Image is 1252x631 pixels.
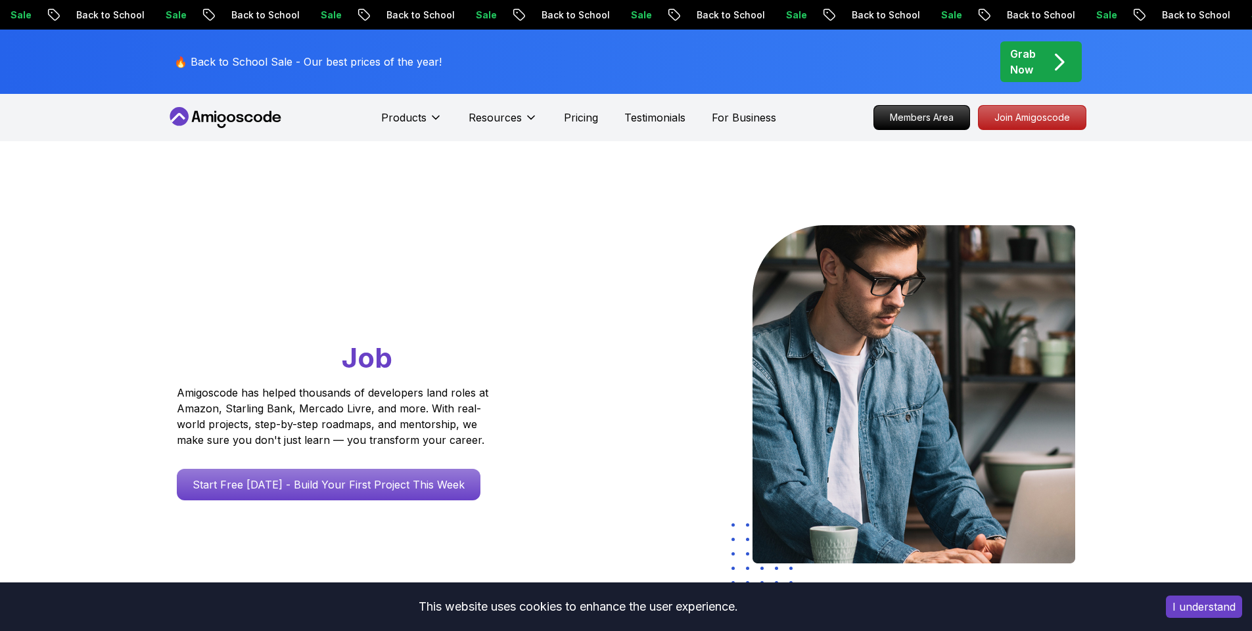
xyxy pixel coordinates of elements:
[151,9,193,22] p: Sale
[682,9,772,22] p: Back to School
[772,9,814,22] p: Sale
[469,110,522,125] p: Resources
[874,106,969,129] p: Members Area
[873,105,970,130] a: Members Area
[992,9,1082,22] p: Back to School
[174,54,442,70] p: 🔥 Back to School Sale - Our best prices of the year!
[461,9,503,22] p: Sale
[62,9,151,22] p: Back to School
[381,110,427,125] p: Products
[1082,9,1124,22] p: Sale
[1148,9,1237,22] p: Back to School
[927,9,969,22] p: Sale
[342,341,392,374] span: Job
[978,105,1086,130] a: Join Amigoscode
[381,110,442,136] button: Products
[527,9,616,22] p: Back to School
[306,9,348,22] p: Sale
[712,110,776,125] a: For Business
[177,385,492,448] p: Amigoscode has helped thousands of developers land roles at Amazon, Starling Bank, Mercado Livre,...
[177,225,539,377] h1: Go From Learning to Hired: Master Java, Spring Boot & Cloud Skills That Get You the
[616,9,659,22] p: Sale
[372,9,461,22] p: Back to School
[10,592,1146,621] div: This website uses cookies to enhance the user experience.
[469,110,538,136] button: Resources
[753,225,1075,563] img: hero
[837,9,927,22] p: Back to School
[217,9,306,22] p: Back to School
[979,106,1086,129] p: Join Amigoscode
[1166,596,1242,618] button: Accept cookies
[1010,46,1036,77] p: Grab Now
[624,110,685,125] a: Testimonials
[564,110,598,125] a: Pricing
[177,469,480,500] a: Start Free [DATE] - Build Your First Project This Week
